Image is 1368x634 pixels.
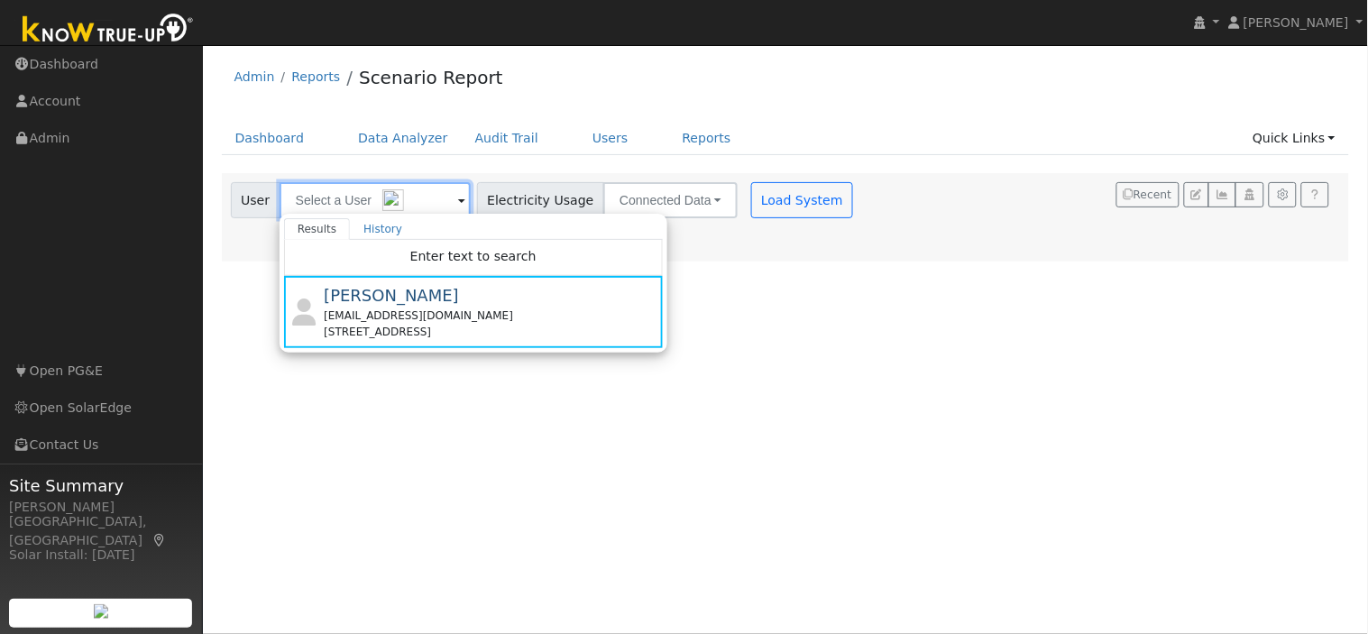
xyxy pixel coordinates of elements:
div: [EMAIL_ADDRESS][DOMAIN_NAME] [324,308,658,324]
button: Multi-Series Graph [1208,182,1236,207]
a: Users [579,122,642,155]
button: Edit User [1184,182,1209,207]
img: npw-badge-icon-locked.svg [382,189,404,211]
a: History [350,218,416,240]
a: Results [284,218,351,240]
a: Help Link [1301,182,1329,207]
a: Scenario Report [359,67,503,88]
a: Data Analyzer [344,122,462,155]
div: [PERSON_NAME] [9,498,193,517]
button: Settings [1269,182,1297,207]
span: Enter text to search [410,249,537,263]
img: Know True-Up [14,10,203,51]
div: [STREET_ADDRESS] [324,324,658,340]
span: Electricity Usage [477,182,604,218]
a: Quick Links [1239,122,1349,155]
a: Reports [669,122,745,155]
div: Solar Install: [DATE] [9,546,193,565]
span: Site Summary [9,473,193,498]
span: [PERSON_NAME] [324,286,459,305]
button: Recent [1116,182,1180,207]
a: Map [151,533,168,547]
span: User [231,182,280,218]
a: Audit Trail [462,122,552,155]
img: retrieve [94,604,108,619]
input: Select a User [280,182,471,218]
span: [PERSON_NAME] [1244,15,1349,30]
button: Connected Data [603,182,738,218]
a: Dashboard [222,122,318,155]
button: Login As [1235,182,1263,207]
button: Load System [751,182,854,218]
div: [GEOGRAPHIC_DATA], [GEOGRAPHIC_DATA] [9,512,193,550]
a: Reports [291,69,340,84]
a: Admin [234,69,275,84]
